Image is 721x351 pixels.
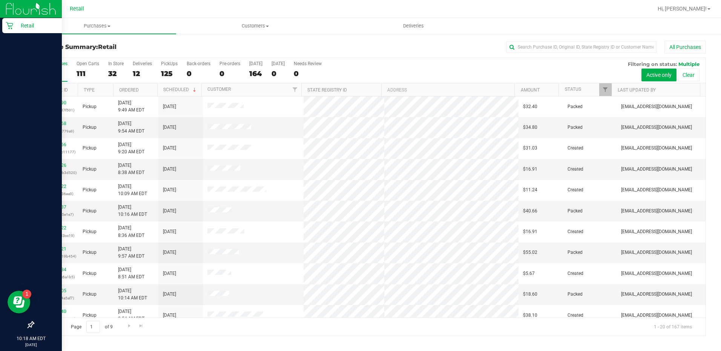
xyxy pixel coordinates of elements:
[628,61,677,67] span: Filtering on status:
[38,232,74,239] p: (7a8832fb1b83cc19)
[163,87,198,92] a: Scheduled
[133,61,152,66] div: Deliveries
[83,145,97,152] span: Pickup
[98,43,117,50] span: Retail
[307,87,347,93] a: State Registry ID
[294,61,322,66] div: Needs Review
[118,246,144,260] span: [DATE] 9:57 AM EDT
[83,291,97,298] span: Pickup
[18,18,176,34] a: Purchases
[8,291,30,313] iframe: Resource center
[523,145,537,152] span: $31.03
[621,103,692,110] span: [EMAIL_ADDRESS][DOMAIN_NAME]
[621,145,692,152] span: [EMAIL_ADDRESS][DOMAIN_NAME]
[523,186,537,194] span: $11.24
[568,270,583,277] span: Created
[523,228,537,235] span: $16.91
[381,83,514,96] th: Address
[83,228,97,235] span: Pickup
[118,120,144,134] span: [DATE] 9:54 AM EDT
[163,270,176,277] span: [DATE]
[83,124,97,131] span: Pickup
[136,321,147,331] a: Go to the last page
[294,69,322,78] div: 0
[118,183,147,197] span: [DATE] 10:09 AM EDT
[621,208,692,215] span: [EMAIL_ADDRESS][DOMAIN_NAME]
[658,6,707,12] span: Hi, [PERSON_NAME]!
[334,18,492,34] a: Deliveries
[506,41,657,53] input: Search Purchase ID, Original ID, State Registry ID or Customer Name...
[621,291,692,298] span: [EMAIL_ADDRESS][DOMAIN_NAME]
[70,6,84,12] span: Retail
[163,166,176,173] span: [DATE]
[118,287,147,302] span: [DATE] 10:14 AM EDT
[648,321,698,332] span: 1 - 20 of 167 items
[163,228,176,235] span: [DATE]
[118,224,144,239] span: [DATE] 8:36 AM EDT
[393,23,434,29] span: Deliveries
[621,124,692,131] span: [EMAIL_ADDRESS][DOMAIN_NAME]
[621,186,692,194] span: [EMAIL_ADDRESS][DOMAIN_NAME]
[83,270,97,277] span: Pickup
[3,335,58,342] p: 10:18 AM EDT
[163,186,176,194] span: [DATE]
[523,208,537,215] span: $40.66
[83,186,97,194] span: Pickup
[83,312,97,319] span: Pickup
[38,169,74,176] p: (49577443b5b3d520)
[523,166,537,173] span: $16.91
[523,124,537,131] span: $34.80
[38,295,74,302] p: (1ad286676a4a5af7)
[163,103,176,110] span: [DATE]
[523,270,535,277] span: $5.67
[568,208,583,215] span: Packed
[187,69,210,78] div: 0
[133,69,152,78] div: 12
[6,22,13,29] inline-svg: Retail
[568,186,583,194] span: Created
[289,83,301,96] a: Filter
[621,249,692,256] span: [EMAIL_ADDRESS][DOMAIN_NAME]
[618,87,656,93] a: Last Updated By
[568,103,583,110] span: Packed
[523,312,537,319] span: $38.10
[678,69,700,81] button: Clear
[118,99,144,114] span: [DATE] 9:49 AM EDT
[18,23,176,29] span: Purchases
[523,103,537,110] span: $32.40
[176,18,334,34] a: Customers
[568,145,583,152] span: Created
[108,61,124,66] div: In Store
[568,124,583,131] span: Packed
[124,321,135,331] a: Go to the next page
[664,41,706,53] button: All Purchases
[3,342,58,348] p: [DATE]
[163,249,176,256] span: [DATE]
[641,69,677,81] button: Active only
[207,87,231,92] a: Customer
[523,291,537,298] span: $18.60
[621,270,692,277] span: [EMAIL_ADDRESS][DOMAIN_NAME]
[38,253,74,260] p: (113808a98019b454)
[118,308,144,322] span: [DATE] 8:54 AM EDT
[163,291,176,298] span: [DATE]
[38,128,74,135] p: (8fd6540df94779a9)
[163,208,176,215] span: [DATE]
[108,69,124,78] div: 32
[523,249,537,256] span: $55.02
[161,61,178,66] div: PickUps
[272,61,285,66] div: [DATE]
[176,23,334,29] span: Customers
[568,312,583,319] span: Created
[64,321,119,333] span: Page of 9
[521,87,540,93] a: Amount
[161,69,178,78] div: 125
[621,228,692,235] span: [EMAIL_ADDRESS][DOMAIN_NAME]
[621,312,692,319] span: [EMAIL_ADDRESS][DOMAIN_NAME]
[272,69,285,78] div: 0
[249,69,262,78] div: 164
[568,228,583,235] span: Created
[163,124,176,131] span: [DATE]
[163,145,176,152] span: [DATE]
